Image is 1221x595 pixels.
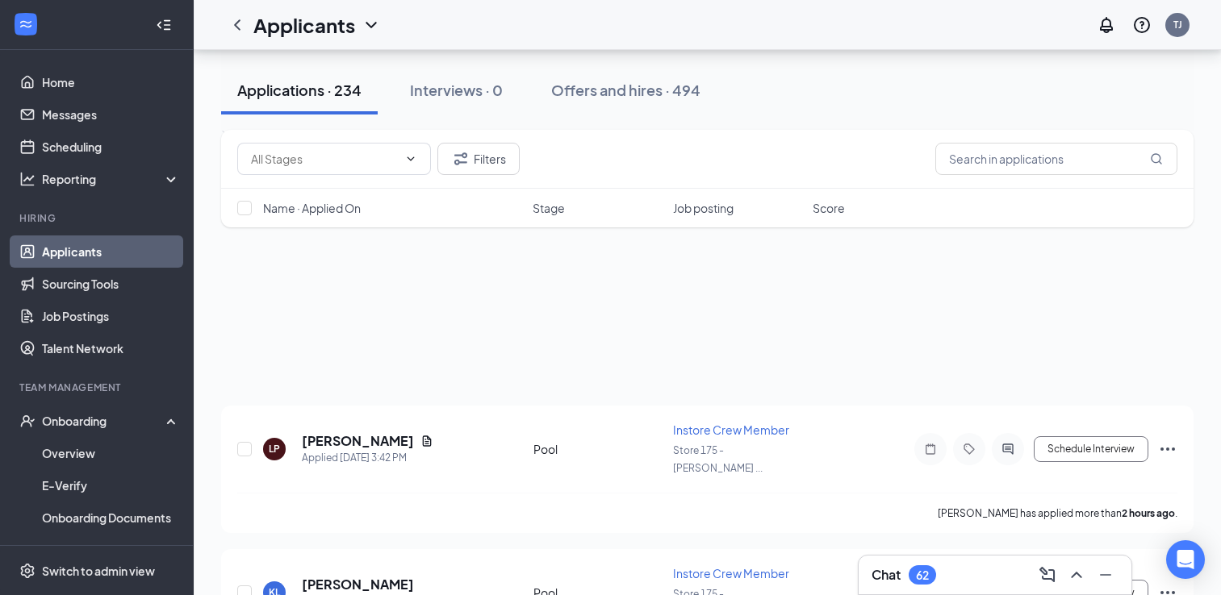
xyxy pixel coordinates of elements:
button: Filter Filters [437,143,520,175]
svg: Filter [451,149,470,169]
svg: Collapse [156,17,172,33]
svg: Ellipses [1158,439,1177,459]
button: Schedule Interview [1034,436,1148,462]
button: ChevronUp [1064,562,1089,588]
a: Sourcing Tools [42,268,180,300]
a: Activity log [42,534,180,566]
svg: ChevronDown [404,152,417,165]
p: [PERSON_NAME] has applied more than . [938,506,1177,520]
span: Store 175 - [PERSON_NAME] ... [673,444,763,474]
svg: QuestionInfo [1132,15,1152,35]
div: Applied [DATE] 3:42 PM [302,450,433,466]
svg: Settings [19,563,36,579]
button: ComposeMessage [1035,562,1060,588]
a: Messages [42,98,180,131]
svg: Analysis [19,171,36,187]
input: Search in applications [935,143,1177,175]
svg: Tag [960,443,979,456]
div: Onboarding [42,413,166,429]
a: Onboarding Documents [42,501,180,534]
a: Job Postings [42,300,180,332]
div: Team Management [19,381,177,394]
a: Applicants [42,235,180,268]
div: Applications · 234 [237,80,362,100]
a: Overview [42,437,180,469]
a: E-Verify [42,469,180,501]
span: Score [813,200,845,216]
h1: Applicants [253,11,355,39]
h3: Chat [872,566,901,584]
a: Home [42,66,180,98]
a: Talent Network [42,332,180,364]
div: LP [269,442,280,456]
div: Hiring [19,211,177,225]
span: Instore Crew Member [673,566,789,580]
div: Offers and hires · 494 [551,80,700,100]
svg: ComposeMessage [1038,565,1057,585]
span: Instore Crew Member [673,422,789,437]
svg: Minimize [1096,565,1115,585]
div: Open Intercom Messenger [1166,540,1205,579]
svg: ChevronDown [362,15,381,35]
div: Interviews · 0 [410,80,503,100]
span: Name · Applied On [263,200,361,216]
span: Stage [533,200,565,216]
svg: Document [420,435,433,447]
div: Reporting [42,171,181,187]
svg: ActiveChat [998,443,1018,456]
svg: ChevronLeft [228,15,247,35]
svg: Note [921,443,940,456]
svg: UserCheck [19,413,36,429]
input: All Stages [251,150,398,168]
div: TJ [1173,18,1182,31]
svg: ChevronUp [1067,565,1086,585]
svg: Notifications [1097,15,1116,35]
svg: WorkstreamLogo [18,16,34,32]
h5: [PERSON_NAME] [302,432,414,450]
svg: MagnifyingGlass [1150,152,1163,165]
div: Switch to admin view [42,563,155,579]
button: Minimize [1093,562,1119,588]
div: 62 [916,568,929,582]
b: 2 hours ago [1122,507,1175,519]
h5: [PERSON_NAME] [302,576,414,593]
a: Scheduling [42,131,180,163]
div: Pool [533,441,663,457]
span: Job posting [673,200,734,216]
